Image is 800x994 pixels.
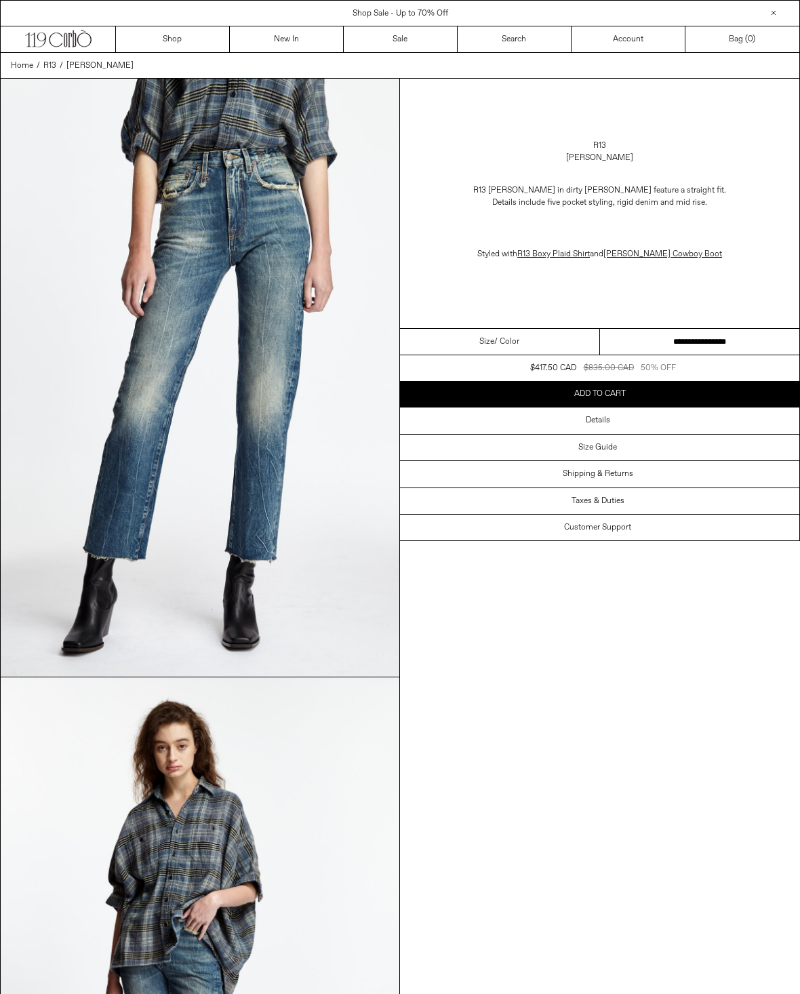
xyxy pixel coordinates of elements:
[11,60,33,71] span: Home
[574,389,626,399] span: Add to cart
[353,8,448,19] a: Shop Sale - Up to 70% Off
[344,26,458,52] a: Sale
[566,152,633,164] div: [PERSON_NAME]
[477,249,722,260] span: Styled with and
[586,416,610,425] h3: Details
[479,336,494,348] span: Size
[60,60,63,72] span: /
[578,443,617,452] h3: Size Guide
[66,60,134,71] span: [PERSON_NAME]
[230,26,344,52] a: New In
[748,33,755,45] span: )
[116,26,230,52] a: Shop
[400,381,799,407] button: Add to cart
[593,140,606,152] a: R13
[1,79,399,677] img: 20220724-119Corbo-ecomm-ON-4304_1800x1800.jpg
[37,60,40,72] span: /
[584,362,634,374] div: $835.00 CAD
[458,26,572,52] a: Search
[572,496,624,506] h3: Taxes & Duties
[748,34,753,45] span: 0
[11,60,33,72] a: Home
[530,362,576,374] div: $417.50 CAD
[572,26,685,52] a: Account
[43,60,56,72] a: R13
[517,249,590,260] a: R13 Boxy Plaid Shirt
[43,60,56,71] span: R13
[473,185,726,208] span: R13 [PERSON_NAME] in dirty [PERSON_NAME] feature a straight fit. Details include five pocket styl...
[685,26,799,52] a: Bag ()
[564,523,631,532] h3: Customer Support
[66,60,134,72] a: [PERSON_NAME]
[563,469,633,479] h3: Shipping & Returns
[603,249,722,260] a: [PERSON_NAME] Cowboy Boot
[494,336,519,348] span: / Color
[641,362,676,374] div: 50% OFF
